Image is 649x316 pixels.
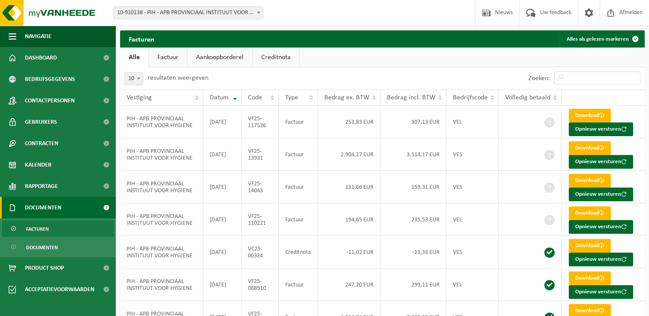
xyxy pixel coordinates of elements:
td: VEL [447,203,499,236]
td: 194,65 EUR [318,203,380,236]
td: Factuur [279,106,318,138]
a: Facturen [2,221,114,237]
span: Kalender [25,154,51,176]
a: Factuur [149,48,187,67]
a: Download [569,141,611,155]
td: VF25-088910 [241,268,279,301]
span: Bedrijfscode [453,94,488,101]
td: 2.904,27 EUR [318,138,380,171]
span: Facturen [26,221,49,237]
button: Opnieuw versturen [569,220,633,234]
span: Gebruikers [25,111,57,133]
td: 307,13 EUR [380,106,447,138]
span: Vestiging [127,94,152,101]
span: Volledig betaald [505,94,550,101]
a: Documenten [2,239,114,255]
td: Factuur [279,203,318,236]
span: Contactpersonen [25,90,75,111]
td: VEL [447,268,499,301]
td: PIH - APB PROVINCIAAL INSTITUUT VOOR HYGIENE [120,236,203,268]
span: Navigatie [25,26,51,47]
td: VES [447,138,499,171]
span: Datum [210,94,229,101]
td: VEL [447,106,499,138]
span: Product Shop [25,257,64,279]
td: PIH - APB PROVINCIAAL INSTITUUT VOOR HYGIENE [120,106,203,138]
span: Documenten [25,197,61,218]
td: VF25-117536 [241,106,279,138]
button: Opnieuw versturen [569,122,633,136]
td: Factuur [279,171,318,203]
td: PIH - APB PROVINCIAAL INSTITUUT VOOR HYGIENE [120,171,203,203]
label: Zoeken: [528,75,550,82]
td: [DATE] [203,138,241,171]
td: 299,11 EUR [380,268,447,301]
td: VES [447,236,499,268]
span: Code [248,94,262,101]
span: Bedrijfsgegevens [25,69,75,90]
td: [DATE] [203,268,241,301]
span: Bedrag incl. BTW [387,94,435,101]
td: 131,66 EUR [318,171,380,203]
a: Download [569,239,611,253]
td: 3.514,17 EUR [380,138,447,171]
a: Download [569,174,611,188]
td: -13,33 EUR [380,236,447,268]
a: Creditnota [253,48,299,67]
a: Aankoopborderel [187,48,252,67]
span: Documenten [26,239,58,256]
td: Factuur [279,138,318,171]
span: Dashboard [25,47,57,69]
label: resultaten weergeven [148,75,208,81]
td: -11,02 EUR [318,236,380,268]
td: PIH - APB PROVINCIAAL INSTITUUT VOOR HYGIENE [120,203,203,236]
td: Creditnota [279,236,318,268]
button: Alles als gelezen markeren [560,30,644,48]
span: 10 [124,72,143,85]
a: Alle [120,48,148,67]
td: [DATE] [203,106,241,138]
td: 235,53 EUR [380,203,447,236]
td: [DATE] [203,203,241,236]
td: [DATE] [203,171,241,203]
td: 159,31 EUR [380,171,447,203]
button: Opnieuw versturen [569,155,633,169]
a: Download [569,206,611,220]
span: Contracten [25,133,58,154]
td: PIH - APB PROVINCIAAL INSTITUUT VOOR HYGIENE [120,268,203,301]
span: Rapportage [25,176,58,197]
td: VC25-00324 [241,236,279,268]
span: 10-910138 - PIH - APB PROVINCIAAL INSTITUUT VOOR HYGIENE - ANTWERPEN [113,6,263,19]
td: [DATE] [203,236,241,268]
button: Opnieuw versturen [569,188,633,201]
iframe: chat widget [4,297,143,316]
td: PIH - APB PROVINCIAAL INSTITUUT VOOR HYGIENE [120,138,203,171]
span: 10-910138 - PIH - APB PROVINCIAAL INSTITUUT VOOR HYGIENE - ANTWERPEN [114,7,263,19]
span: Bedrag ex. BTW [324,94,369,101]
td: VES [447,171,499,203]
td: VF25-14043 [241,171,279,203]
h2: Facturen [120,30,163,47]
span: 10 [125,73,143,85]
td: VF25-110221 [241,203,279,236]
td: 253,83 EUR [318,106,380,138]
button: Opnieuw versturen [569,253,633,266]
td: Factuur [279,268,318,301]
a: Download [569,271,611,285]
button: Opnieuw versturen [569,285,633,299]
span: Acceptatievoorwaarden [25,279,94,300]
td: VF25-13931 [241,138,279,171]
td: 247,20 EUR [318,268,380,301]
span: Type [285,94,298,101]
a: Download [569,109,611,122]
